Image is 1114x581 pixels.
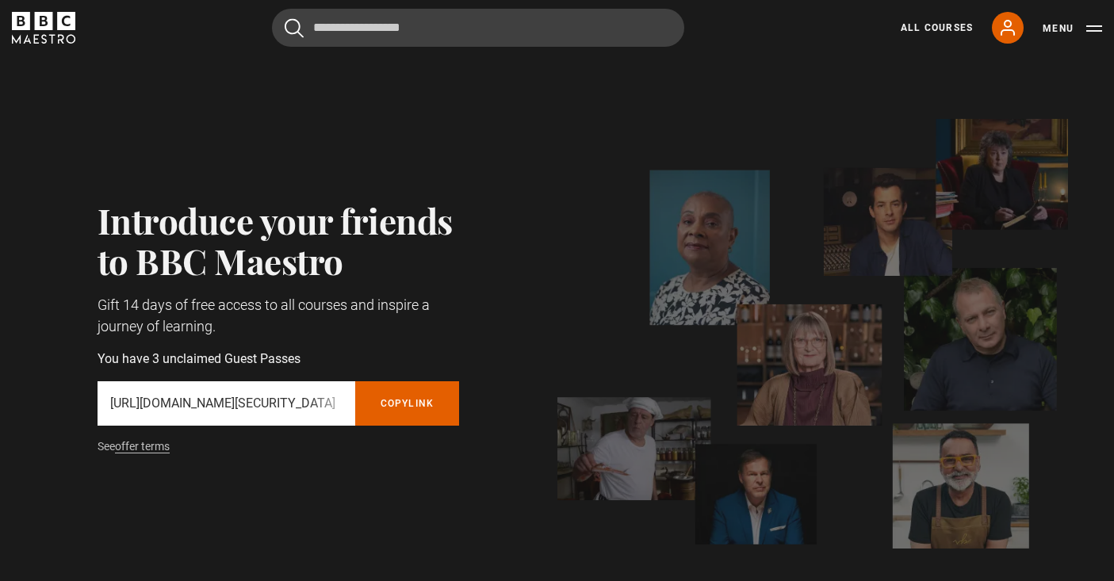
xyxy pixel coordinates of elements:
a: offer terms [115,440,170,453]
svg: BBC Maestro [12,12,75,44]
input: Search [272,9,684,47]
p: [URL][DOMAIN_NAME][SECURITY_DATA] [110,394,343,413]
a: All Courses [901,21,973,35]
p: See [98,438,460,455]
button: Copylink [355,381,460,426]
p: You have 3 unclaimed Guest Passes [98,350,460,369]
button: Submit the search query [285,18,304,38]
h2: Introduce your friends to BBC Maestro [98,200,460,281]
button: Toggle navigation [1043,21,1102,36]
p: Gift 14 days of free access to all courses and inspire a journey of learning. [98,294,460,337]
